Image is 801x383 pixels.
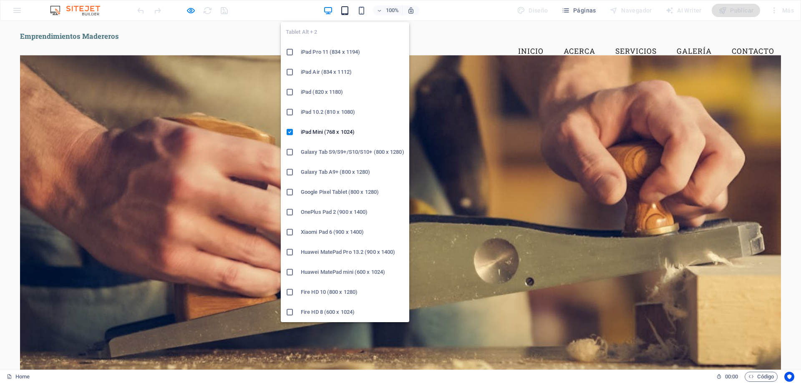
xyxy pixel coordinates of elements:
span: 00 00 [725,372,738,382]
img: Editor Logo [48,5,111,15]
h6: iPad (820 x 1180) [301,87,404,97]
h6: Google Pixel Tablet (800 x 1280) [301,187,404,197]
h6: iPad Pro 11 (834 x 1194) [301,47,404,57]
h6: iPad Mini (768 x 1024) [301,127,404,137]
div: Diseño (Ctrl+Alt+Y) [514,4,552,17]
h6: Tiempo de la sesión [716,372,738,382]
h6: Fire HD 8 (600 x 1024) [301,307,404,317]
button: Páginas [558,4,599,17]
h6: Fire HD 10 (800 x 1280) [301,287,404,297]
span: Código [748,372,774,382]
span: : [731,373,732,380]
i: Al redimensionar, ajustar el nivel de zoom automáticamente para ajustarse al dispositivo elegido. [407,7,415,14]
h6: Huawei MatePad Pro 13.2 (900 x 1400) [301,247,404,257]
button: Código [745,372,778,382]
h6: iPad 10.2 (810 x 1080) [301,107,404,117]
h6: 100% [385,5,399,15]
h6: OnePlus Pad 2 (900 x 1400) [301,207,404,217]
a: Galería [670,20,718,41]
h6: Xiaomi Pad 6 (900 x 1400) [301,227,404,237]
h6: Huawei MatePad mini (600 x 1024) [301,267,404,277]
h6: Galaxy Tab A9+ (800 x 1280) [301,167,404,177]
span: Páginas [562,6,596,15]
a: Acerca [557,20,602,41]
span: Emprendimientos Madereros [20,10,119,20]
a: Haz clic para cancelar la selección y doble clic para abrir páginas [7,372,30,382]
h6: iPad Air (834 x 1112) [301,67,404,77]
a: Inicio [511,20,550,41]
button: 100% [373,5,403,15]
h6: Galaxy Tab S9/S9+/S10/S10+ (800 x 1280) [301,147,404,157]
button: Usercentrics [784,372,794,382]
a: Contacto [725,20,781,41]
a: Servicios [609,20,663,41]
